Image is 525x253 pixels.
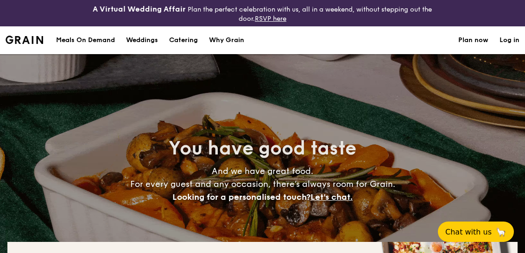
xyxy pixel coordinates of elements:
[51,26,120,54] a: Meals On Demand
[56,26,115,54] div: Meals On Demand
[500,26,519,54] a: Log in
[130,166,395,202] span: And we have great food. For every guest and any occasion, there’s always room for Grain.
[126,26,158,54] div: Weddings
[203,26,250,54] a: Why Grain
[255,15,286,23] a: RSVP here
[445,228,492,236] span: Chat with us
[6,36,43,44] a: Logotype
[310,192,353,202] span: Let's chat.
[438,222,514,242] button: Chat with us🦙
[93,4,186,15] h4: A Virtual Wedding Affair
[495,227,506,237] span: 🦙
[120,26,164,54] a: Weddings
[169,26,198,54] h1: Catering
[88,4,437,23] div: Plan the perfect celebration with us, all in a weekend, without stepping out the door.
[172,192,310,202] span: Looking for a personalised touch?
[169,137,356,160] span: You have good taste
[6,36,43,44] img: Grain
[209,26,244,54] div: Why Grain
[458,26,488,54] a: Plan now
[164,26,203,54] a: Catering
